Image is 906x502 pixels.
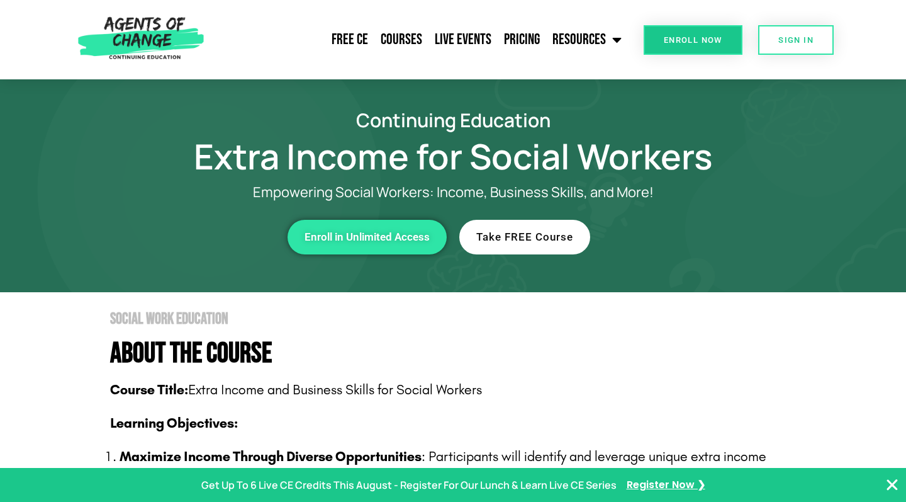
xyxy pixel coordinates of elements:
[476,232,573,242] span: Take FREE Course
[885,477,900,493] button: Close Banner
[201,476,617,494] p: Get Up To 6 Live CE Credits This August - Register For Our Lunch & Learn Live CE Series
[546,24,628,55] a: Resources
[110,415,238,431] b: Learning Objectives:
[758,25,834,55] a: SIGN IN
[210,24,629,55] nav: Menu
[110,382,188,398] b: Course Title:
[498,24,546,55] a: Pricing
[644,25,742,55] a: Enroll Now
[374,24,428,55] a: Courses
[94,111,812,129] h2: Continuing Education
[110,339,812,368] h4: About The Course
[778,36,814,44] span: SIGN IN
[120,448,422,465] strong: Maximize Income Through Diverse Opportunities
[288,220,447,254] a: Enroll in Unlimited Access
[459,220,590,254] a: Take FREE Course
[110,380,812,400] p: Extra Income and Business Skills for Social Workers
[627,476,705,494] a: Register Now ❯
[664,36,722,44] span: Enroll Now
[428,24,498,55] a: Live Events
[94,142,812,171] h1: Extra Income for Social Workers
[305,232,430,242] span: Enroll in Unlimited Access
[110,311,812,327] h2: Social Work Education
[145,183,761,201] p: Empowering Social Workers: Income, Business Skills, and More!
[325,24,374,55] a: Free CE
